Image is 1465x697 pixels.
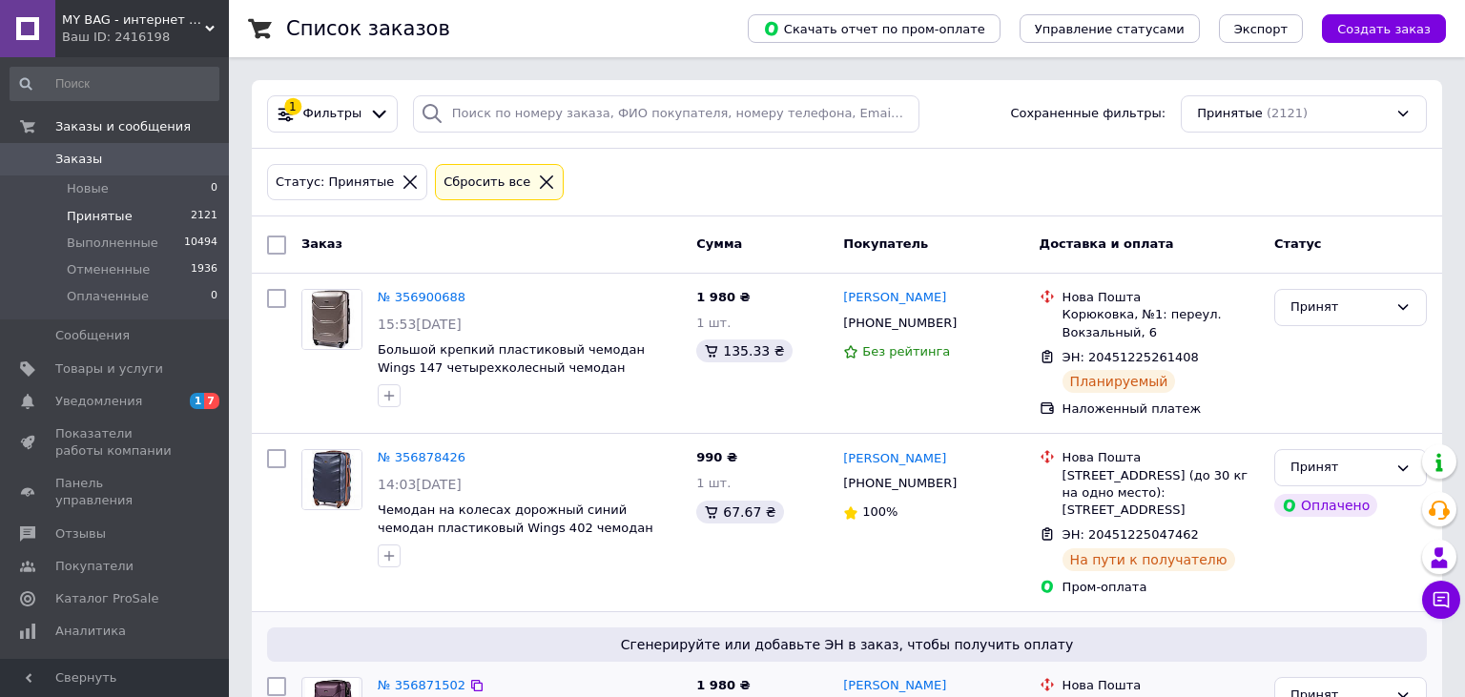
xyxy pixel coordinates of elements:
span: Принятые [1197,105,1263,123]
span: Сгенерируйте или добавьте ЭН в заказ, чтобы получить оплату [275,635,1419,654]
div: Нова Пошта [1063,289,1259,306]
span: Создать заказ [1337,22,1431,36]
img: Фото товару [302,290,361,349]
span: Фильтры [303,105,362,123]
a: № 356871502 [378,678,465,692]
a: Фото товару [301,449,362,510]
span: ЭН: 20451225261408 [1063,350,1199,364]
span: Покупатель [843,236,928,251]
span: Выполненные [67,235,158,252]
button: Управление статусами [1020,14,1200,43]
span: Аналитика [55,623,126,640]
span: 14:03[DATE] [378,477,462,492]
a: № 356878426 [378,450,465,464]
div: [PHONE_NUMBER] [839,311,960,336]
button: Экспорт [1219,14,1303,43]
span: 15:53[DATE] [378,317,462,332]
h1: Список заказов [286,17,450,40]
button: Чат с покупателем [1422,581,1460,619]
div: 67.67 ₴ [696,501,783,523]
span: MY BAG - интернет магазин сумок, чемоданов и аксессуаров [62,11,205,29]
span: Без рейтинга [862,344,950,359]
span: 1936 [191,261,217,278]
div: 1 [284,98,301,115]
div: Планируемый [1063,370,1176,393]
div: [PHONE_NUMBER] [839,471,960,496]
div: Оплачено [1274,494,1377,517]
span: Экспорт [1234,22,1288,36]
span: 1 [190,393,205,409]
span: 0 [211,180,217,197]
a: [PERSON_NAME] [843,450,946,468]
span: 100% [862,504,898,519]
span: 1 980 ₴ [696,290,750,304]
span: Заказы [55,151,102,168]
a: № 356900688 [378,290,465,304]
input: Поиск [10,67,219,101]
span: Отмененные [67,261,150,278]
div: Принят [1290,458,1388,478]
button: Создать заказ [1322,14,1446,43]
div: На пути к получателю [1063,548,1235,571]
span: Управление статусами [1035,22,1185,36]
span: Сохраненные фильтры: [1010,105,1166,123]
span: Оплаченные [67,288,149,305]
span: Доставка и оплата [1040,236,1174,251]
span: 1 980 ₴ [696,678,750,692]
a: Создать заказ [1303,21,1446,35]
span: Сумма [696,236,742,251]
div: Нова Пошта [1063,449,1259,466]
div: Ваш ID: 2416198 [62,29,229,46]
span: 990 ₴ [696,450,737,464]
span: Панель управления [55,475,176,509]
div: 135.33 ₴ [696,339,792,362]
div: Корюковка, №1: переул. Вокзальный, 6 [1063,306,1259,340]
div: Пром-оплата [1063,579,1259,596]
span: Отзывы [55,525,106,543]
a: [PERSON_NAME] [843,677,946,695]
a: Чемодан на колесах дорожный синий чемодан пластиковый Wings 402 чемодан размер XS мини чемодан пл... [378,502,653,552]
a: Большой крепкий пластиковый чемодан Wings 147 четырехколесный чемодан шампань чемодан L [378,342,645,392]
span: Уведомления [55,393,142,410]
span: 10494 [184,235,217,252]
span: (2121) [1267,106,1308,120]
span: ЭН: 20451225047462 [1063,527,1199,542]
a: [PERSON_NAME] [843,289,946,307]
span: 7 [204,393,219,409]
span: Статус [1274,236,1322,251]
span: Товары и услуги [55,360,163,378]
span: Принятые [67,208,133,225]
div: Наложенный платеж [1063,400,1259,418]
img: Фото товару [302,450,361,509]
span: Новые [67,180,109,197]
span: Заказ [301,236,342,251]
span: 2121 [191,208,217,225]
span: Заказы и сообщения [55,118,191,135]
div: Нова Пошта [1063,677,1259,694]
a: Фото товару [301,289,362,350]
span: 1 шт. [696,316,731,330]
span: 1 шт. [696,476,731,490]
div: [STREET_ADDRESS] (до 30 кг на одно место): [STREET_ADDRESS] [1063,467,1259,520]
div: Статус: Принятые [272,173,398,193]
button: Скачать отчет по пром-оплате [748,14,1001,43]
div: Принят [1290,297,1388,318]
span: Инструменты вебмастера и SEO [55,655,176,689]
div: Сбросить все [440,173,534,193]
span: Скачать отчет по пром-оплате [763,20,985,37]
span: Сообщения [55,327,130,344]
span: 0 [211,288,217,305]
input: Поиск по номеру заказа, ФИО покупателя, номеру телефона, Email, номеру накладной [413,95,920,133]
span: Показатели работы компании [55,425,176,460]
span: Каталог ProSale [55,590,158,607]
span: Покупатели [55,558,134,575]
